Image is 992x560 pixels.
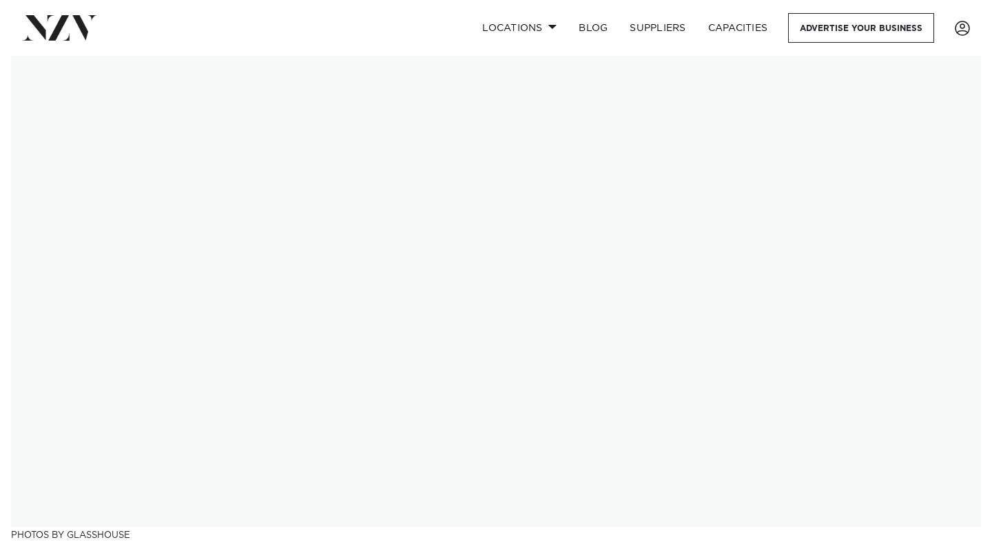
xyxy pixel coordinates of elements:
a: Advertise your business [788,13,934,43]
a: BLOG [568,13,619,43]
a: SUPPLIERS [619,13,696,43]
a: Capacities [697,13,779,43]
h3: Photos by Glasshouse [11,527,981,541]
a: Locations [471,13,568,43]
img: nzv-logo.png [22,15,97,40]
